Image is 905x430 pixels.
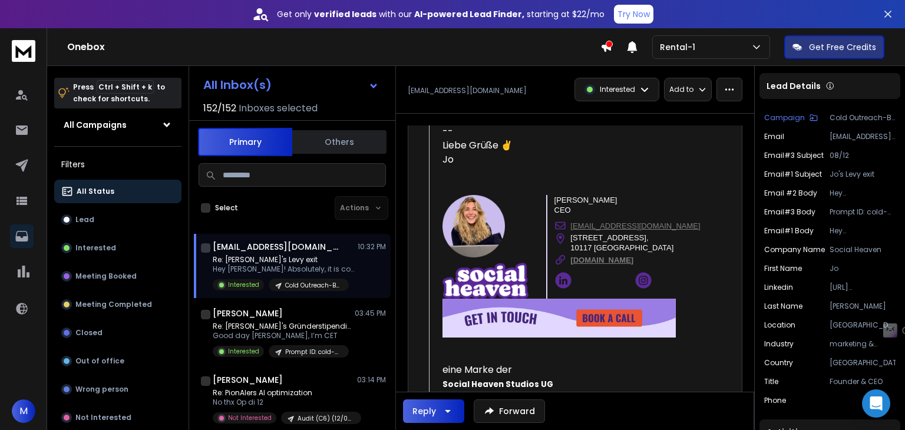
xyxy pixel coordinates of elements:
[809,41,876,53] p: Get Free Credits
[75,328,103,338] p: Closed
[669,85,693,94] p: Add to
[357,375,386,385] p: 03:14 PM
[54,236,181,260] button: Interested
[412,405,436,417] div: Reply
[75,300,152,309] p: Meeting Completed
[830,283,896,292] p: [URL][DOMAIN_NAME][PERSON_NAME]
[764,151,824,160] p: Email#3 Subject
[198,128,292,156] button: Primary
[660,41,700,53] p: Rental-1
[54,349,181,373] button: Out of office
[764,358,793,368] p: Country
[54,208,181,231] button: Lead
[764,170,822,179] p: Email#1 Subject
[54,264,181,288] button: Meeting Booked
[764,132,784,141] p: Email
[54,156,181,173] h3: Filters
[213,264,354,274] p: Hey [PERSON_NAME]! Absolutely, it is compatible
[830,132,896,141] p: [EMAIL_ADDRESS][DOMAIN_NAME]
[767,80,821,92] p: Lead Details
[570,256,633,264] a: [DOMAIN_NAME]
[54,378,181,401] button: Wrong person
[228,414,272,422] p: Not Interested
[414,8,524,20] strong: AI-powered Lead Finder,
[408,86,527,95] p: [EMAIL_ADDRESS][DOMAIN_NAME]
[285,281,342,290] p: Cold Outreach-B7 (12/08)
[614,5,653,24] button: Try Now
[862,389,890,418] div: Open Intercom Messenger
[314,8,376,20] strong: verified leads
[67,40,600,54] h1: Onebox
[358,242,386,252] p: 10:32 PM
[194,73,388,97] button: All Inbox(s)
[764,396,786,405] p: Phone
[830,264,896,273] p: Jo
[764,207,815,217] p: Email#3 Body
[75,272,137,281] p: Meeting Booked
[764,245,825,254] p: Company Name
[213,374,283,386] h1: [PERSON_NAME]
[228,347,259,356] p: Interested
[764,113,818,123] button: Campaign
[12,399,35,423] button: M
[292,129,387,155] button: Others
[830,188,896,198] p: Hey [PERSON_NAME],<br><br>Just following up 🙂<br><br>Most companies burn their domains with bad c...
[54,180,181,203] button: All Status
[442,379,553,390] strong: Social Heaven Studios UG
[75,385,128,394] p: Wrong person
[64,119,127,131] h1: All Campaigns
[554,205,715,215] div: CEO
[73,81,165,105] p: Press to check for shortcuts.
[54,293,181,316] button: Meeting Completed
[213,331,354,340] p: Good day [PERSON_NAME], I’m CET
[764,283,793,292] p: linkedin
[617,8,650,20] p: Try Now
[570,233,673,252] span: [STREET_ADDRESS], 10117 [GEOGRAPHIC_DATA]
[764,302,802,311] p: Last Name
[442,299,676,338] img: Call To Action
[764,264,802,273] p: First Name
[784,35,884,59] button: Get Free Credits
[474,399,545,423] button: Forward
[830,113,896,123] p: Cold Outreach-B7 (12/08)
[75,243,116,253] p: Interested
[228,280,259,289] p: Interested
[442,263,529,299] img: Logo
[830,245,896,254] p: Social Heaven
[239,101,318,115] h3: Inboxes selected
[442,153,716,167] div: Jo
[403,399,464,423] button: Reply
[203,101,236,115] span: 152 / 152
[442,124,453,138] span: --
[298,414,354,423] p: Audit (C6) (12/08)
[213,398,354,407] p: No thx Op di 12
[442,138,716,153] div: Liebe Grüße ✌️
[764,113,805,123] p: Campaign
[75,413,131,422] p: Not Interested
[764,339,794,349] p: Industry
[54,406,181,429] button: Not Interested
[213,255,354,264] p: Re: [PERSON_NAME]'s Levy exit
[213,241,342,253] h1: [EMAIL_ADDRESS][DOMAIN_NAME]
[830,320,896,330] p: [GEOGRAPHIC_DATA], [GEOGRAPHIC_DATA]
[54,321,181,345] button: Closed
[213,388,354,398] p: Re: PionAIers AI optimization
[764,188,817,198] p: Email #2 Body
[213,307,283,319] h1: [PERSON_NAME]
[12,40,35,62] img: logo
[570,221,700,230] a: [EMAIL_ADDRESS][DOMAIN_NAME]
[277,8,605,20] p: Get only with our starting at $22/mo
[830,226,896,236] p: Hey [PERSON_NAME],<br><br>Your journey from founding Levy & [PERSON_NAME] to your successful exit...
[75,356,124,366] p: Out of office
[203,79,272,91] h1: All Inbox(s)
[830,302,896,311] p: [PERSON_NAME]
[285,348,342,356] p: Prompt ID: cold-ai-reply-b7 (cold outreach) (11/08)
[554,195,715,205] div: [PERSON_NAME]
[213,322,354,331] p: Re: [PERSON_NAME]'s Gründerstipendiat achievement
[830,170,896,179] p: Jo's Levy exit
[830,358,896,368] p: [GEOGRAPHIC_DATA]
[764,320,795,330] p: Location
